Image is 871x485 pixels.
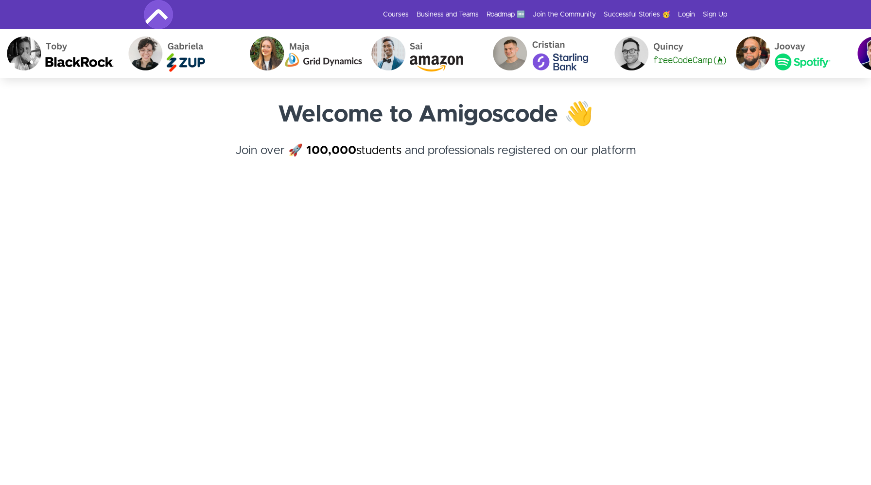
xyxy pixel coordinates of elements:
a: Business and Teams [417,10,479,19]
a: Courses [383,10,409,19]
a: 100,000students [306,145,401,156]
a: Login [678,10,695,19]
img: Sai [365,29,486,78]
a: Successful Stories 🥳 [604,10,670,19]
strong: 100,000 [306,145,356,156]
h4: Join over 🚀 and professionals registered on our platform [144,142,727,177]
a: Join the Community [533,10,596,19]
img: Gabriela [122,29,243,78]
img: Cristian [486,29,608,78]
img: Maja [243,29,365,78]
img: Joovay [729,29,851,78]
a: Sign Up [703,10,727,19]
strong: Welcome to Amigoscode 👋 [278,103,593,126]
a: Roadmap 🆕 [487,10,525,19]
img: Quincy [608,29,729,78]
